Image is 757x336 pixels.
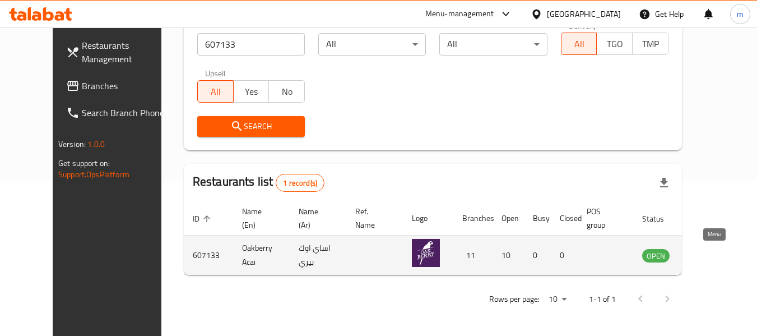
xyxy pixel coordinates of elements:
[82,79,170,93] span: Branches
[82,106,170,119] span: Search Branch Phone
[299,205,333,232] span: Name (Ar)
[233,236,290,275] td: Oakberry Acai
[566,36,593,52] span: All
[544,291,571,308] div: Rows per page:
[57,32,179,72] a: Restaurants Management
[589,292,616,306] p: 1-1 of 1
[737,8,744,20] span: m
[637,36,664,52] span: TMP
[425,7,494,21] div: Menu-management
[82,39,170,66] span: Restaurants Management
[290,236,346,275] td: اساي اوك بيري
[58,137,86,151] span: Version:
[547,8,621,20] div: [GEOGRAPHIC_DATA]
[193,212,214,225] span: ID
[197,116,305,137] button: Search
[412,239,440,267] img: Oakberry Acai
[184,236,233,275] td: 607133
[601,36,628,52] span: TGO
[493,236,524,275] td: 10
[238,84,265,100] span: Yes
[453,201,493,236] th: Branches
[587,205,620,232] span: POS group
[205,69,226,77] label: Upsell
[276,178,324,188] span: 1 record(s)
[58,167,129,182] a: Support.OpsPlatform
[453,236,493,275] td: 11
[57,72,179,99] a: Branches
[596,33,633,55] button: TGO
[642,212,679,225] span: Status
[242,205,276,232] span: Name (En)
[273,84,300,100] span: No
[193,173,324,192] h2: Restaurants list
[58,156,110,171] span: Get support on:
[276,174,324,192] div: Total records count
[197,80,234,103] button: All
[642,250,670,263] span: OPEN
[439,33,547,56] div: All
[202,84,229,100] span: All
[651,169,677,196] div: Export file
[184,201,731,275] table: enhanced table
[551,201,578,236] th: Closed
[355,205,389,232] span: Ref. Name
[551,236,578,275] td: 0
[318,33,426,56] div: All
[233,80,270,103] button: Yes
[561,33,597,55] button: All
[206,119,296,134] span: Search
[87,137,105,151] span: 1.0.0
[403,201,453,236] th: Logo
[524,201,551,236] th: Busy
[493,201,524,236] th: Open
[489,292,540,306] p: Rows per page:
[57,99,179,126] a: Search Branch Phone
[632,33,668,55] button: TMP
[569,21,597,29] label: Delivery
[197,33,305,56] input: Search for restaurant name or ID..
[524,236,551,275] td: 0
[268,80,305,103] button: No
